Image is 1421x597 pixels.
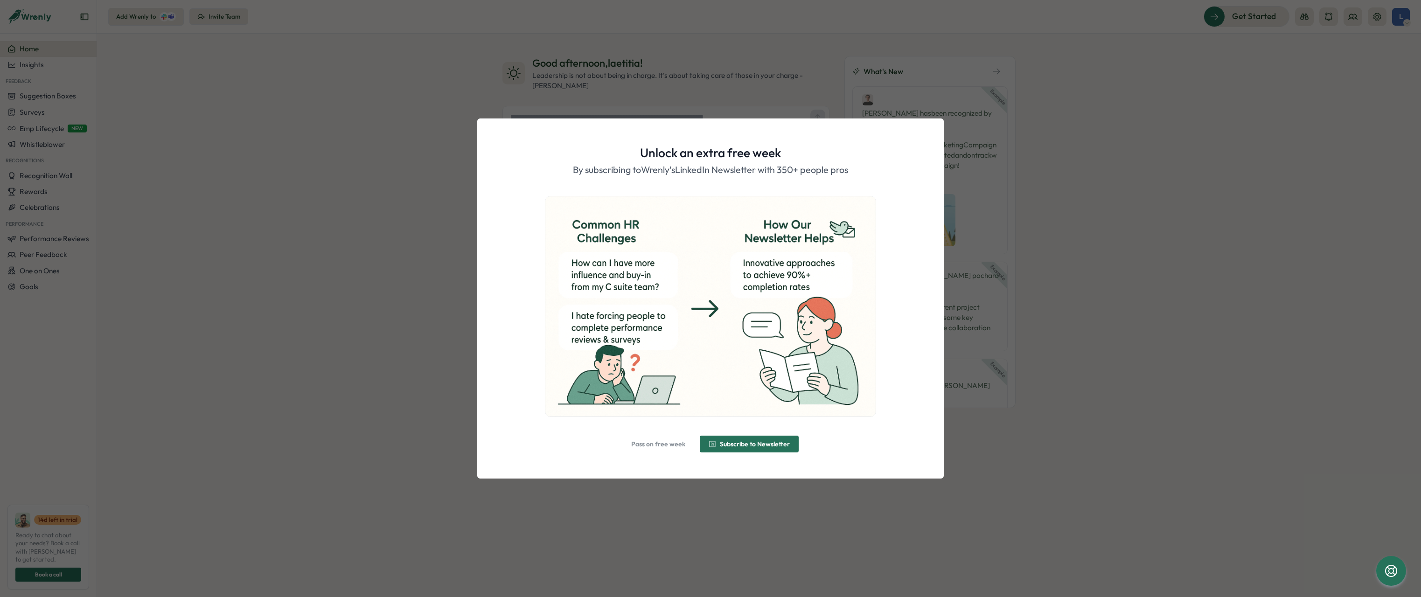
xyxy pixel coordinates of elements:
[720,441,790,447] span: Subscribe to Newsletter
[573,163,848,177] p: By subscribing to Wrenly's LinkedIn Newsletter with 350+ people pros
[545,196,876,417] img: ChatGPT Image
[622,436,694,452] button: Pass on free week
[640,145,781,161] h1: Unlock an extra free week
[631,441,685,447] span: Pass on free week
[700,436,799,452] button: Subscribe to Newsletter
